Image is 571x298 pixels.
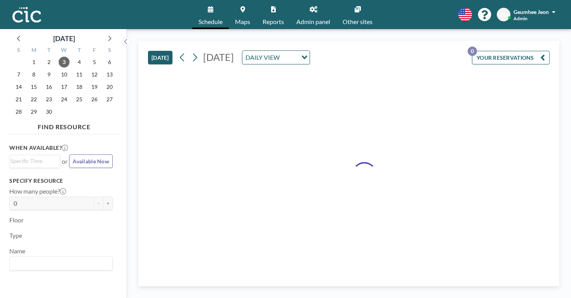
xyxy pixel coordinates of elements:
button: + [103,197,113,210]
span: Wednesday, September 24, 2025 [59,94,70,105]
img: organization-logo [12,7,41,23]
span: Tuesday, September 2, 2025 [44,57,54,68]
span: Other sites [343,19,373,25]
span: Thursday, September 25, 2025 [74,94,85,105]
input: Search for option [282,52,297,62]
span: GJ [501,11,507,18]
span: Monday, September 15, 2025 [28,81,39,92]
span: Maps [235,19,250,25]
span: Monday, September 22, 2025 [28,94,39,105]
button: Available Now [69,154,113,168]
span: Monday, September 8, 2025 [28,69,39,80]
span: Friday, September 19, 2025 [89,81,100,92]
span: Wednesday, September 17, 2025 [59,81,70,92]
span: Saturday, September 6, 2025 [104,57,115,68]
span: Friday, September 12, 2025 [89,69,100,80]
span: Available Now [73,158,109,165]
div: Search for option [242,51,310,64]
label: How many people? [9,187,66,195]
div: [DATE] [53,33,75,44]
span: Saturday, September 27, 2025 [104,94,115,105]
span: DAILY VIEW [244,52,281,62]
span: or [62,158,68,165]
span: Thursday, September 4, 2025 [74,57,85,68]
span: Geumhee Jeon [514,9,549,15]
button: YOUR RESERVATIONS0 [472,51,550,64]
button: - [94,197,103,210]
span: Thursday, September 11, 2025 [74,69,85,80]
div: S [102,46,117,56]
div: F [87,46,102,56]
span: Friday, September 26, 2025 [89,94,100,105]
span: Thursday, September 18, 2025 [74,81,85,92]
div: T [71,46,87,56]
span: Admin [514,16,527,21]
span: Saturday, September 20, 2025 [104,81,115,92]
div: T [42,46,57,56]
div: S [11,46,26,56]
span: Wednesday, September 10, 2025 [59,69,70,80]
div: M [26,46,42,56]
span: Sunday, September 14, 2025 [13,81,24,92]
label: Floor [9,216,24,224]
h3: Specify resource [9,177,113,184]
span: Admin panel [296,19,330,25]
span: Monday, September 1, 2025 [28,57,39,68]
span: Friday, September 5, 2025 [89,57,100,68]
input: Search for option [10,258,108,269]
span: Monday, September 29, 2025 [28,106,39,117]
button: [DATE] [148,51,172,64]
input: Search for option [10,157,56,165]
p: 0 [468,47,477,56]
span: Tuesday, September 16, 2025 [44,81,54,92]
span: Tuesday, September 23, 2025 [44,94,54,105]
div: W [57,46,72,56]
span: Reports [263,19,284,25]
span: [DATE] [203,51,234,63]
span: Schedule [198,19,223,25]
label: Type [9,232,22,239]
span: Sunday, September 21, 2025 [13,94,24,105]
span: Tuesday, September 30, 2025 [44,106,54,117]
span: Tuesday, September 9, 2025 [44,69,54,80]
div: Search for option [10,155,60,167]
span: Sunday, September 7, 2025 [13,69,24,80]
h4: FIND RESOURCE [9,120,119,131]
div: Search for option [10,257,112,270]
span: Wednesday, September 3, 2025 [59,57,70,68]
label: Name [9,247,25,255]
span: Sunday, September 28, 2025 [13,106,24,117]
span: Saturday, September 13, 2025 [104,69,115,80]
